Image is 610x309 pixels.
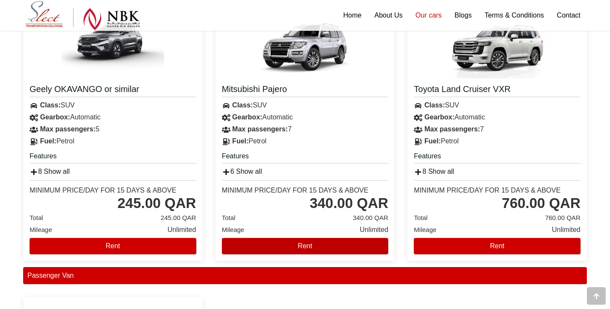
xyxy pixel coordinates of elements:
h5: Features [30,152,196,163]
a: 8 Show all [414,168,454,175]
div: 760.00 QAR [502,195,580,212]
div: 245.00 QAR [117,195,196,212]
span: Total [30,214,43,221]
div: Minimum Price/Day for 15 days & Above [222,186,368,195]
h5: Features [414,152,580,163]
img: Geely OKAVANGO or similar [61,14,164,78]
button: Rent [222,238,389,254]
strong: Max passengers: [425,125,480,133]
div: 7 [215,123,395,135]
span: 760.00 QAR [545,212,580,224]
span: Total [414,214,428,221]
a: Toyota Land Cruiser VXR [414,83,580,97]
img: Mitsubishi Pajero [254,14,356,78]
div: Minimum Price/Day for 15 days & Above [30,186,176,195]
div: 340.00 QAR [310,195,388,212]
button: Rent [414,238,580,254]
div: Passenger Van [23,267,587,284]
a: Geely OKAVANGO or similar [30,83,196,97]
div: Automatic [215,111,395,123]
img: Select Rent a Car [25,1,140,30]
h5: Features [222,152,389,163]
strong: Gearbox: [40,113,70,121]
a: Mitsubishi Pajero [222,83,389,97]
span: Mileage [222,226,245,233]
span: Mileage [30,226,52,233]
div: Automatic [407,111,587,123]
a: 8 Show all [30,168,70,175]
strong: Max passengers: [232,125,288,133]
strong: Class: [425,101,445,109]
div: 5 [23,123,203,135]
button: Rent [30,238,196,254]
strong: Fuel: [232,137,248,145]
div: SUV [23,99,203,111]
span: Unlimited [360,224,389,236]
strong: Gearbox: [232,113,262,121]
strong: Fuel: [425,137,441,145]
strong: Max passengers: [40,125,96,133]
strong: Gearbox: [425,113,455,121]
strong: Class: [232,101,253,109]
div: Petrol [215,135,395,147]
strong: Fuel: [40,137,56,145]
div: Go to top [587,287,606,305]
div: Petrol [23,135,203,147]
span: Unlimited [167,224,196,236]
div: SUV [215,99,395,111]
a: 6 Show all [222,168,262,175]
div: 7 [407,123,587,135]
div: Petrol [407,135,587,147]
span: Mileage [414,226,437,233]
div: Automatic [23,111,203,123]
span: 340.00 QAR [353,212,389,224]
img: Toyota Land Cruiser VXR [446,14,549,78]
span: Unlimited [552,224,580,236]
strong: Class: [40,101,60,109]
div: SUV [407,99,587,111]
span: Total [222,214,236,221]
span: 245.00 QAR [161,212,196,224]
div: Minimum Price/Day for 15 days & Above [414,186,560,195]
